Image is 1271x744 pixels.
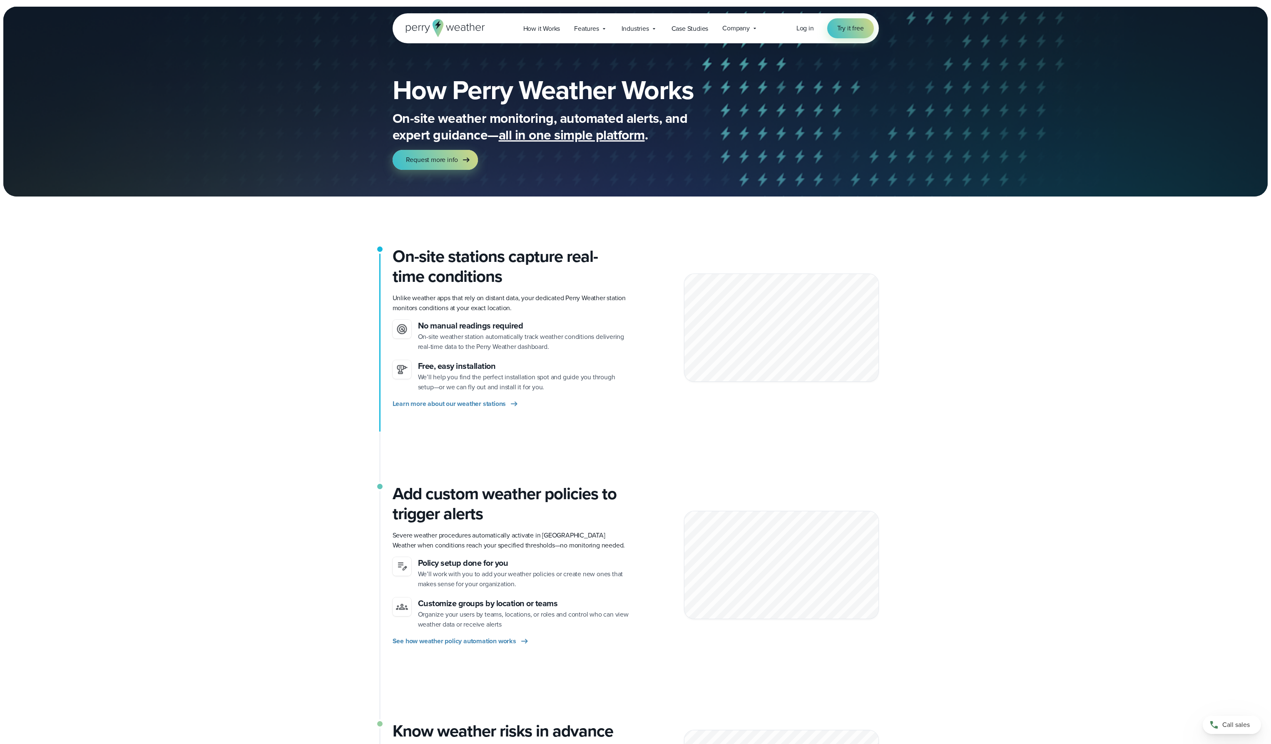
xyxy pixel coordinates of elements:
a: Call sales [1203,716,1261,734]
h3: No manual readings required [418,320,629,332]
span: all in one simple platform [499,125,645,145]
h4: Customize groups by location or teams [418,597,629,610]
p: Unlike weather apps that rely on distant data, your dedicated Perry Weather station monitors cond... [393,293,629,313]
p: On-site weather station automatically track weather conditions delivering real-time data to the P... [418,332,629,352]
a: How it Works [516,20,567,37]
span: Call sales [1222,720,1250,730]
a: See how weather policy automation works [393,636,530,646]
p: Severe weather procedures automatically activate in [GEOGRAPHIC_DATA] Weather when conditions rea... [393,530,629,550]
span: Industries [622,24,649,34]
a: Request more info [393,150,478,170]
span: How it Works [523,24,560,34]
a: Learn more about our weather stations [393,399,520,409]
span: Case Studies [672,24,709,34]
span: Features [574,24,599,34]
p: On-site weather monitoring, automated alerts, and expert guidance— . [393,110,726,143]
a: Case Studies [664,20,716,37]
p: We’ll help you find the perfect installation spot and guide you through setup—or we can fly out a... [418,372,629,392]
h2: On-site stations capture real-time conditions [393,246,629,286]
span: Request more info [406,155,458,165]
span: Learn more about our weather stations [393,399,506,409]
h4: Policy setup done for you [418,557,629,569]
p: We’ll work with you to add your weather policies or create new ones that makes sense for your org... [418,569,629,589]
h3: Know weather risks in advance [393,721,629,741]
h1: How Perry Weather Works [393,77,754,103]
p: Organize your users by teams, locations, or roles and control who can view weather data or receiv... [418,610,629,630]
h3: Free, easy installation [418,360,629,372]
a: Log in [796,23,814,33]
span: See how weather policy automation works [393,636,516,646]
a: Try it free [827,18,874,38]
h3: Add custom weather policies to trigger alerts [393,484,629,524]
span: Try it free [837,23,864,33]
span: Company [722,23,750,33]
